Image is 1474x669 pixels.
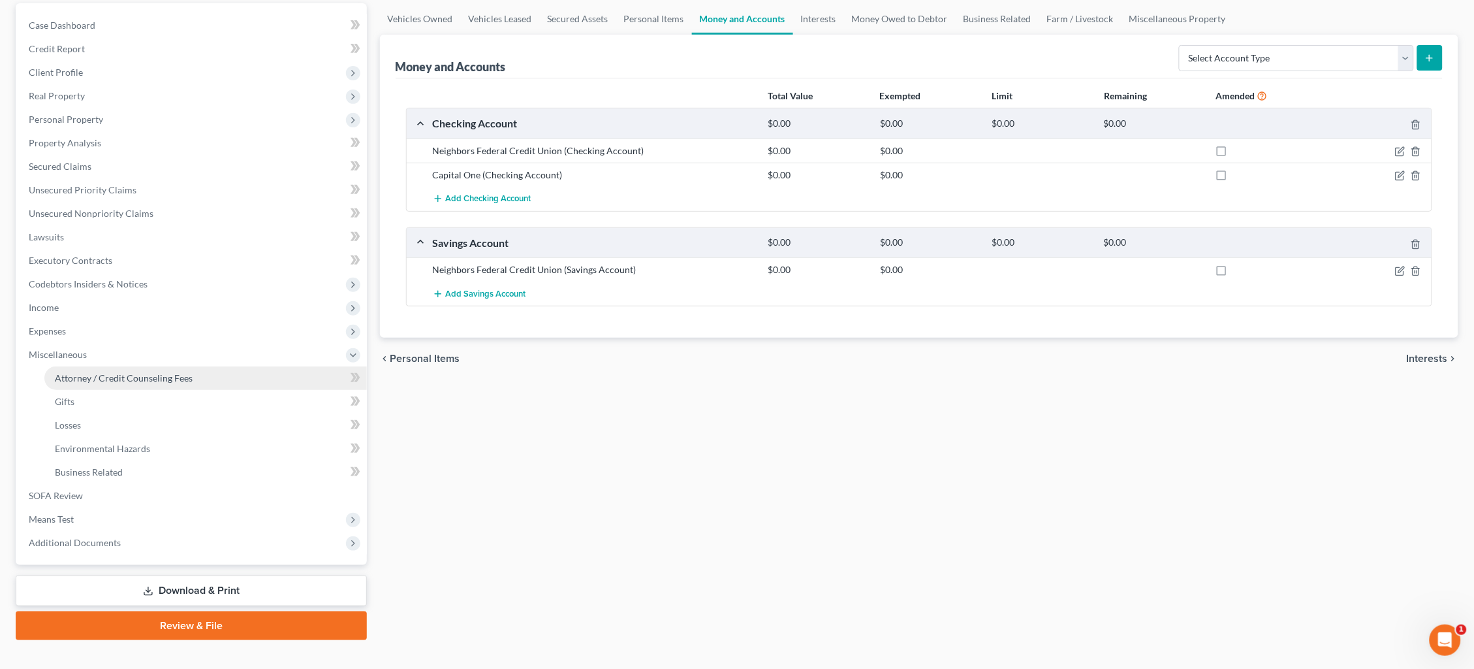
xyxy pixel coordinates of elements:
[793,3,844,35] a: Interests
[461,3,540,35] a: Vehicles Leased
[16,612,367,640] a: Review & File
[985,237,1097,249] div: $0.00
[390,353,460,364] span: Personal Items
[55,372,193,383] span: Attorney / Credit Counseling Fees
[873,237,985,249] div: $0.00
[873,169,985,182] div: $0.00
[55,443,150,454] span: Environmental Hazards
[18,225,367,249] a: Lawsuits
[1216,90,1255,101] strong: Amended
[985,118,1097,130] div: $0.00
[1097,237,1209,249] div: $0.00
[540,3,616,35] a: Secured Assets
[18,155,367,178] a: Secured Claims
[762,169,873,182] div: $0.00
[18,202,367,225] a: Unsecured Nonpriority Claims
[29,514,74,525] span: Means Test
[762,144,873,157] div: $0.00
[426,116,762,130] div: Checking Account
[762,118,873,130] div: $0.00
[692,3,793,35] a: Money and Accounts
[18,131,367,155] a: Property Analysis
[426,169,762,182] div: Capital One (Checking Account)
[380,3,461,35] a: Vehicles Owned
[433,187,531,211] button: Add Checking Account
[426,144,762,157] div: Neighbors Federal Credit Union (Checking Account)
[55,396,74,407] span: Gifts
[29,490,83,501] span: SOFA Review
[873,263,985,276] div: $0.00
[29,255,112,266] span: Executory Contracts
[433,282,526,306] button: Add Savings Account
[29,184,136,195] span: Unsecured Priority Claims
[1407,353,1448,364] span: Interests
[18,484,367,508] a: SOFA Review
[844,3,956,35] a: Money Owed to Debtor
[1104,90,1147,101] strong: Remaining
[55,466,123,478] span: Business Related
[1430,625,1461,656] iframe: Intercom live chat
[1448,353,1458,364] i: chevron_right
[29,20,95,31] span: Case Dashboard
[29,537,121,548] span: Additional Documents
[29,349,87,360] span: Miscellaneous
[18,178,367,202] a: Unsecured Priority Claims
[18,249,367,272] a: Executory Contracts
[1456,625,1467,635] span: 1
[44,367,367,390] a: Attorney / Credit Counseling Fees
[44,414,367,437] a: Losses
[29,114,103,125] span: Personal Property
[44,390,367,414] a: Gifts
[616,3,692,35] a: Personal Items
[873,144,985,157] div: $0.00
[29,137,101,148] span: Property Analysis
[16,576,367,606] a: Download & Print
[55,419,81,431] span: Losses
[446,289,526,299] span: Add Savings Account
[29,90,85,101] span: Real Property
[426,236,762,250] div: Savings Account
[1121,3,1234,35] a: Miscellaneous Property
[29,302,59,313] span: Income
[762,237,873,249] div: $0.00
[380,353,460,364] button: chevron_left Personal Items
[44,437,367,461] a: Environmental Hazards
[1097,118,1209,130] div: $0.00
[1039,3,1121,35] a: Farm / Livestock
[873,118,985,130] div: $0.00
[44,461,367,484] a: Business Related
[396,59,506,74] div: Money and Accounts
[29,231,64,242] span: Lawsuits
[992,90,1013,101] strong: Limit
[18,14,367,37] a: Case Dashboard
[762,263,873,276] div: $0.00
[880,90,921,101] strong: Exempted
[29,278,148,289] span: Codebtors Insiders & Notices
[29,67,83,78] span: Client Profile
[29,325,66,336] span: Expenses
[768,90,813,101] strong: Total Value
[426,263,762,276] div: Neighbors Federal Credit Union (Savings Account)
[446,194,531,204] span: Add Checking Account
[380,353,390,364] i: chevron_left
[18,37,367,61] a: Credit Report
[29,43,85,54] span: Credit Report
[29,161,91,172] span: Secured Claims
[1407,353,1458,364] button: Interests chevron_right
[956,3,1039,35] a: Business Related
[29,208,153,219] span: Unsecured Nonpriority Claims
